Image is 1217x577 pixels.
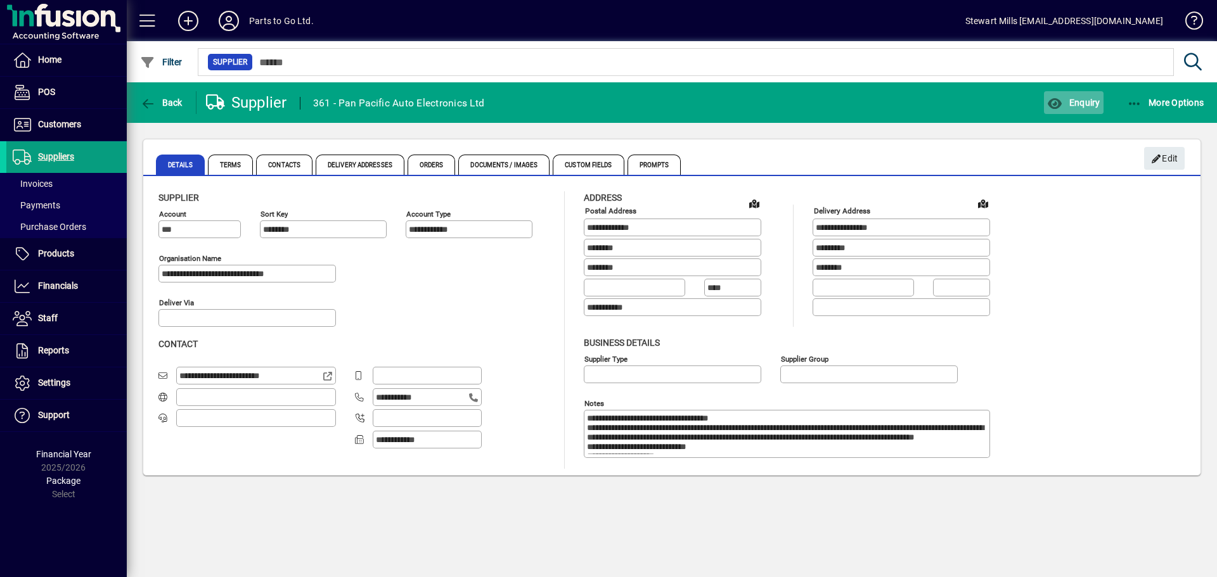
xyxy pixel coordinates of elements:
[6,77,127,108] a: POS
[208,155,254,175] span: Terms
[628,155,681,175] span: Prompts
[38,313,58,323] span: Staff
[1176,3,1201,44] a: Knowledge Base
[408,155,456,175] span: Orders
[553,155,624,175] span: Custom Fields
[13,200,60,210] span: Payments
[965,11,1163,31] div: Stewart Mills [EMAIL_ADDRESS][DOMAIN_NAME]
[38,377,70,388] span: Settings
[1047,98,1100,108] span: Enquiry
[38,54,61,65] span: Home
[159,254,221,263] mat-label: Organisation name
[137,91,186,114] button: Back
[38,151,74,162] span: Suppliers
[38,119,81,129] span: Customers
[973,193,993,213] a: View on map
[38,410,70,420] span: Support
[159,298,194,307] mat-label: Deliver via
[584,193,622,203] span: Address
[6,367,127,399] a: Settings
[137,51,186,73] button: Filter
[6,194,127,216] a: Payments
[158,193,199,203] span: Supplier
[1144,147,1185,170] button: Edit
[140,98,183,108] span: Back
[127,91,196,114] app-page-header-button: Back
[1127,98,1204,108] span: More Options
[6,173,127,194] a: Invoices
[6,335,127,367] a: Reports
[256,155,312,175] span: Contacts
[168,10,209,32] button: Add
[313,93,485,113] div: 361 - Pan Pacific Auto Electronics Ltd
[159,210,186,219] mat-label: Account
[584,398,604,407] mat-label: Notes
[1044,91,1103,114] button: Enquiry
[158,339,198,349] span: Contact
[213,56,247,68] span: Supplier
[6,303,127,334] a: Staff
[6,44,127,76] a: Home
[744,193,764,213] a: View on map
[156,155,205,175] span: Details
[584,338,660,348] span: Business details
[38,281,78,291] span: Financials
[38,87,55,97] span: POS
[6,238,127,270] a: Products
[6,216,127,238] a: Purchase Orders
[46,476,80,486] span: Package
[206,92,287,113] div: Supplier
[1151,148,1178,169] span: Edit
[1124,91,1207,114] button: More Options
[406,210,451,219] mat-label: Account Type
[261,210,288,219] mat-label: Sort key
[6,109,127,141] a: Customers
[140,57,183,67] span: Filter
[38,248,74,258] span: Products
[6,270,127,302] a: Financials
[584,354,628,363] mat-label: Supplier type
[458,155,550,175] span: Documents / Images
[36,449,91,459] span: Financial Year
[13,179,53,189] span: Invoices
[13,222,86,232] span: Purchase Orders
[209,10,249,32] button: Profile
[316,155,404,175] span: Delivery Addresses
[38,345,69,355] span: Reports
[781,354,828,363] mat-label: Supplier group
[249,11,314,31] div: Parts to Go Ltd.
[6,400,127,431] a: Support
